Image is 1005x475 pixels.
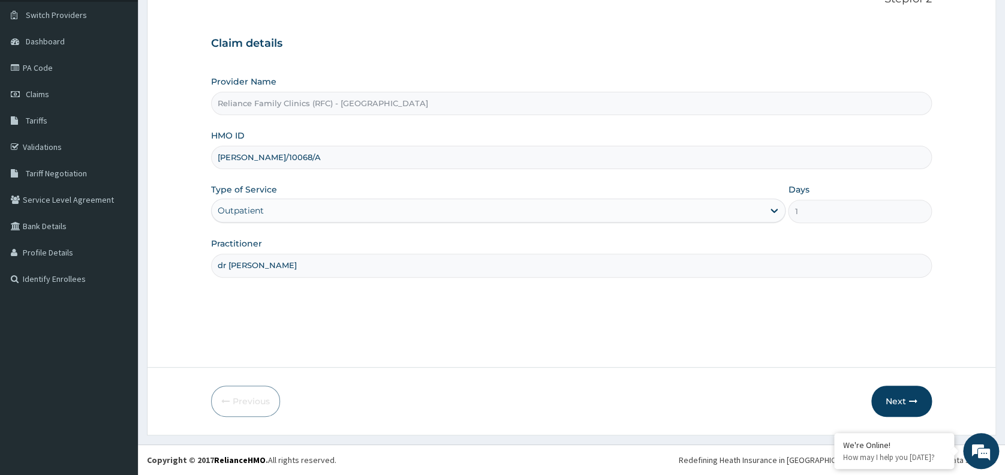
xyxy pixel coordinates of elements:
[211,37,932,50] h3: Claim details
[70,151,166,272] span: We're online!
[26,168,87,179] span: Tariff Negotiation
[679,454,996,466] div: Redefining Heath Insurance in [GEOGRAPHIC_DATA] using Telemedicine and Data Science!
[843,452,945,462] p: How may I help you today?
[197,6,225,35] div: Minimize live chat window
[6,327,228,369] textarea: Type your message and hit 'Enter'
[211,254,932,277] input: Enter Name
[26,36,65,47] span: Dashboard
[147,455,268,465] strong: Copyright © 2017 .
[211,76,276,88] label: Provider Name
[62,67,201,83] div: Chat with us now
[218,205,264,217] div: Outpatient
[22,60,49,90] img: d_794563401_company_1708531726252_794563401
[211,237,262,249] label: Practitioner
[211,184,277,196] label: Type of Service
[211,130,245,142] label: HMO ID
[871,386,932,417] button: Next
[788,184,809,196] label: Days
[211,146,932,169] input: Enter HMO ID
[214,455,266,465] a: RelianceHMO
[26,89,49,100] span: Claims
[26,10,87,20] span: Switch Providers
[211,386,280,417] button: Previous
[26,115,47,126] span: Tariffs
[138,444,1005,475] footer: All rights reserved.
[843,440,945,450] div: We're Online!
